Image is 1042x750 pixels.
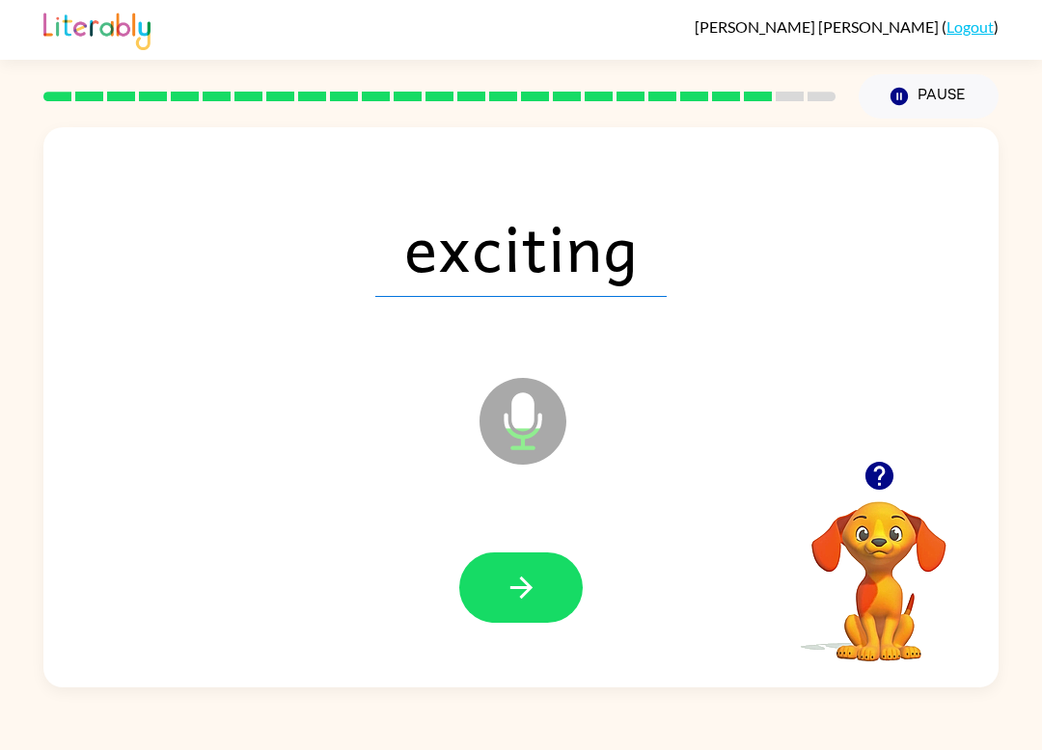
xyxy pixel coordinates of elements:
[43,8,151,50] img: Literably
[782,471,975,664] video: Your browser must support playing .mp4 files to use Literably. Please try using another browser.
[946,17,994,36] a: Logout
[859,74,999,119] button: Pause
[695,17,999,36] div: ( )
[695,17,942,36] span: [PERSON_NAME] [PERSON_NAME]
[375,197,667,297] span: exciting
